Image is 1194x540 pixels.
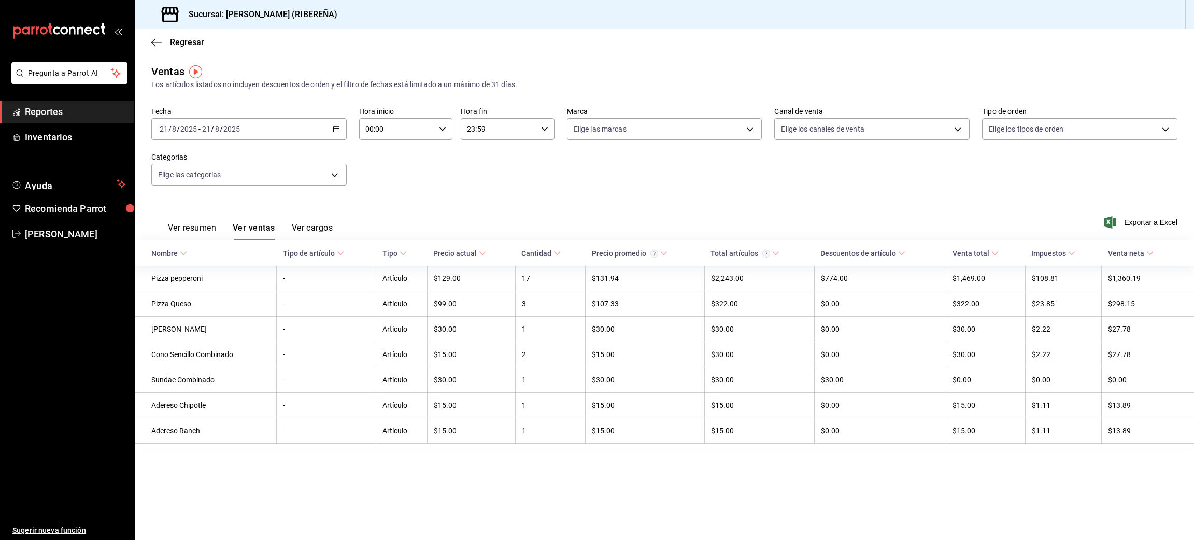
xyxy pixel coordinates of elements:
td: $13.89 [1102,418,1194,444]
td: $15.00 [427,342,515,367]
input: -- [172,125,177,133]
td: $30.00 [814,367,946,393]
td: Adereso Ranch [135,418,277,444]
td: Artículo [376,367,428,393]
input: -- [215,125,220,133]
td: $15.00 [586,342,705,367]
td: $30.00 [427,367,515,393]
td: $15.00 [946,393,1026,418]
td: $30.00 [704,367,814,393]
span: / [220,125,223,133]
td: Pizza pepperoni [135,266,277,291]
td: $322.00 [946,291,1026,317]
input: -- [202,125,211,133]
td: Artículo [376,342,428,367]
img: Tooltip marker [189,65,202,78]
td: $15.00 [427,418,515,444]
td: $0.00 [814,317,946,342]
td: 1 [515,317,585,342]
td: Pizza Queso [135,291,277,317]
span: [PERSON_NAME] [25,227,126,241]
td: $30.00 [946,317,1026,342]
td: 3 [515,291,585,317]
span: Elige las marcas [574,124,627,134]
td: - [277,291,376,317]
span: Recomienda Parrot [25,202,126,216]
button: Exportar a Excel [1106,216,1177,229]
span: Cantidad [521,249,561,258]
td: 2 [515,342,585,367]
span: / [168,125,172,133]
span: Descuentos de artículo [820,249,905,258]
td: $13.89 [1102,393,1194,418]
td: - [277,266,376,291]
td: Artículo [376,393,428,418]
td: $15.00 [704,393,814,418]
div: Total artículos [710,249,770,258]
div: Venta neta [1108,249,1144,258]
div: Venta total [953,249,989,258]
span: Total artículos [710,249,779,258]
td: $30.00 [946,342,1026,367]
td: $0.00 [814,418,946,444]
td: - [277,367,376,393]
td: $774.00 [814,266,946,291]
td: $0.00 [814,393,946,418]
td: $30.00 [427,317,515,342]
td: Artículo [376,317,428,342]
div: Precio promedio [592,249,658,258]
td: $15.00 [586,393,705,418]
span: Inventarios [25,130,126,144]
span: / [211,125,214,133]
svg: Precio promedio = Total artículos / cantidad [650,250,658,258]
button: open_drawer_menu [114,27,122,35]
span: Elige las categorías [158,169,221,180]
div: Ventas [151,64,184,79]
td: 1 [515,418,585,444]
span: Elige los canales de venta [781,124,864,134]
label: Canal de venta [774,108,970,115]
td: - [277,393,376,418]
td: $27.78 [1102,342,1194,367]
button: Pregunta a Parrot AI [11,62,127,84]
button: Ver cargos [292,223,333,240]
span: Impuestos [1031,249,1075,258]
span: Venta neta [1108,249,1154,258]
td: $1,469.00 [946,266,1026,291]
span: Elige los tipos de orden [989,124,1063,134]
span: Precio promedio [592,249,667,258]
td: $15.00 [704,418,814,444]
span: Tipo de artículo [283,249,344,258]
td: Artículo [376,418,428,444]
svg: El total artículos considera cambios de precios en los artículos así como costos adicionales por ... [762,250,770,258]
td: $1.11 [1025,418,1101,444]
td: $2.22 [1025,342,1101,367]
div: Precio actual [433,249,477,258]
td: $27.78 [1102,317,1194,342]
td: $30.00 [704,342,814,367]
div: Los artículos listados no incluyen descuentos de orden y el filtro de fechas está limitado a un m... [151,79,1177,90]
div: Tipo de artículo [283,249,335,258]
td: - [277,342,376,367]
td: $15.00 [427,393,515,418]
td: 1 [515,367,585,393]
div: navigation tabs [168,223,333,240]
td: Artículo [376,266,428,291]
td: $0.00 [1102,367,1194,393]
td: $0.00 [1025,367,1101,393]
td: Cono Sencillo Combinado [135,342,277,367]
div: Cantidad [521,249,551,258]
td: $30.00 [586,367,705,393]
span: / [177,125,180,133]
span: Sugerir nueva función [12,525,126,536]
td: $0.00 [946,367,1026,393]
span: Venta total [953,249,999,258]
td: $99.00 [427,291,515,317]
td: $1.11 [1025,393,1101,418]
input: ---- [223,125,240,133]
td: $15.00 [946,418,1026,444]
td: $298.15 [1102,291,1194,317]
a: Pregunta a Parrot AI [7,75,127,86]
td: $15.00 [586,418,705,444]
